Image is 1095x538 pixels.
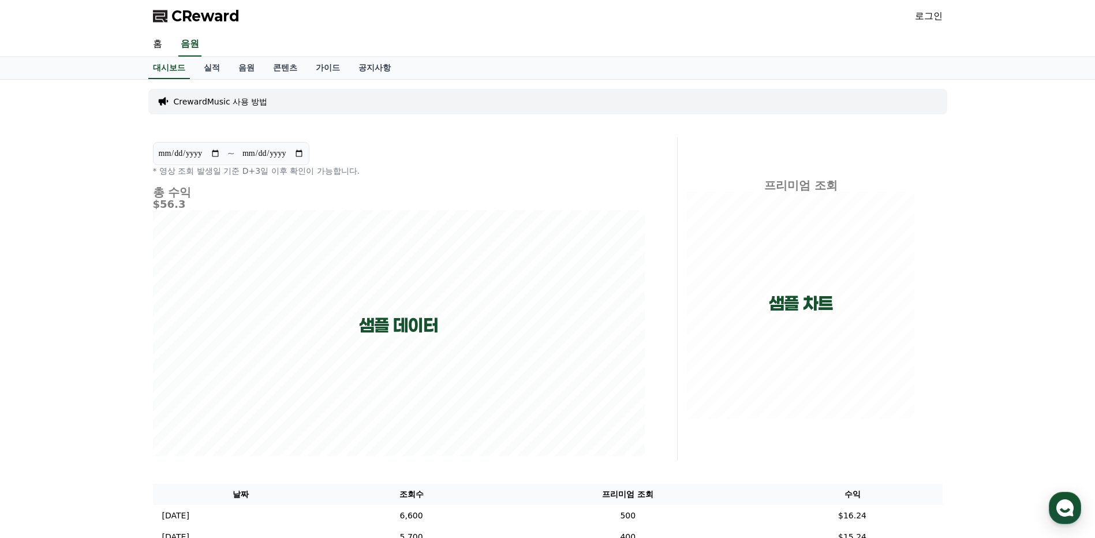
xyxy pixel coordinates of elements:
[763,484,943,505] th: 수익
[144,32,171,57] a: 홈
[3,366,76,395] a: 홈
[227,147,235,160] p: ~
[687,179,915,192] h4: 프리미엄 조회
[769,293,833,314] p: 샘플 차트
[148,57,190,79] a: 대시보드
[229,57,264,79] a: 음원
[195,57,229,79] a: 실적
[153,165,645,177] p: * 영상 조회 발생일 기준 D+3일 이후 확인이 가능합니다.
[359,315,438,336] p: 샘플 데이터
[153,7,240,25] a: CReward
[36,383,43,393] span: 홈
[174,96,268,107] a: CrewardMusic 사용 방법
[178,32,201,57] a: 음원
[307,57,349,79] a: 가이드
[171,7,240,25] span: CReward
[106,384,119,393] span: 대화
[153,199,645,210] h5: $56.3
[264,57,307,79] a: 콘텐츠
[915,9,943,23] a: 로그인
[178,383,192,393] span: 설정
[149,366,222,395] a: 설정
[329,505,494,526] td: 6,600
[329,484,494,505] th: 조회수
[494,505,762,526] td: 500
[763,505,943,526] td: $16.24
[153,484,330,505] th: 날짜
[76,366,149,395] a: 대화
[494,484,762,505] th: 프리미엄 조회
[162,510,189,522] p: [DATE]
[349,57,400,79] a: 공지사항
[153,186,645,199] h4: 총 수익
